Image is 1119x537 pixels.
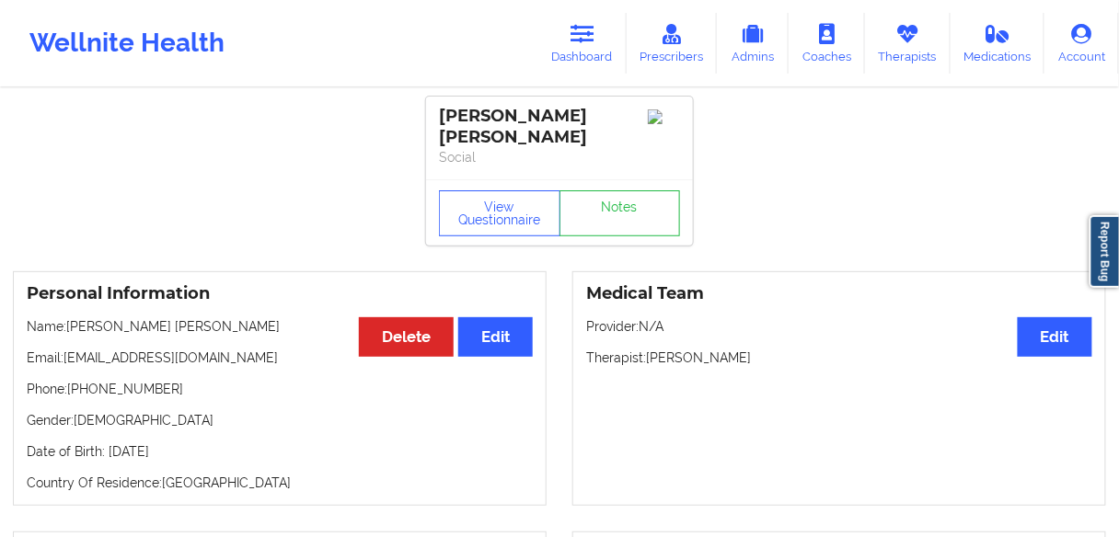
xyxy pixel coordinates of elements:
[951,13,1045,74] a: Medications
[27,474,533,492] p: Country Of Residence: [GEOGRAPHIC_DATA]
[717,13,789,74] a: Admins
[586,348,1092,367] p: Therapist: [PERSON_NAME]
[789,13,865,74] a: Coaches
[1018,317,1092,357] button: Edit
[458,317,533,357] button: Edit
[27,380,533,398] p: Phone: [PHONE_NUMBER]
[27,283,533,304] h3: Personal Information
[559,190,681,236] a: Notes
[865,13,951,74] a: Therapists
[439,148,680,166] p: Social
[586,283,1092,304] h3: Medical Team
[27,442,533,461] p: Date of Birth: [DATE]
[27,317,533,336] p: Name: [PERSON_NAME] [PERSON_NAME]
[27,411,533,429] p: Gender: [DEMOGRAPHIC_DATA]
[1044,13,1119,74] a: Account
[1090,215,1119,288] a: Report Bug
[627,13,718,74] a: Prescribers
[439,190,560,236] button: View Questionnaire
[27,348,533,367] p: Email: [EMAIL_ADDRESS][DOMAIN_NAME]
[359,317,454,357] button: Delete
[538,13,627,74] a: Dashboard
[439,106,680,148] div: [PERSON_NAME] [PERSON_NAME]
[586,317,1092,336] p: Provider: N/A
[648,109,680,124] img: Image%2Fplaceholer-image.png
